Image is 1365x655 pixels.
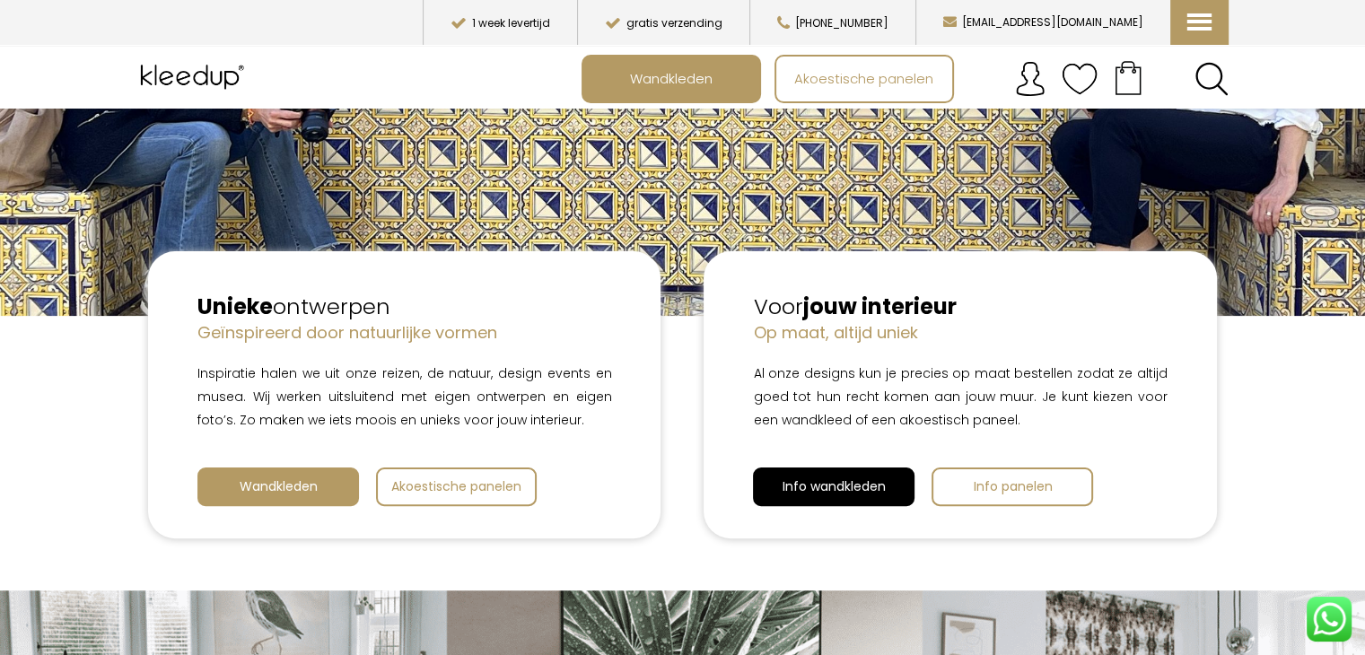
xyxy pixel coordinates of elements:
[197,467,359,505] a: Wandkleden
[753,321,1167,344] h4: Op maat, altijd uniek
[197,321,611,344] h4: Geïnspireerd door natuurlijke vormen
[784,61,943,95] span: Akoestische panelen
[136,55,252,100] img: Kleedup
[1062,61,1098,97] img: verlanglijstje.svg
[620,61,722,95] span: Wandkleden
[583,57,759,101] a: Wandkleden
[776,57,952,101] a: Akoestische panelen
[376,467,537,505] a: Akoestische panelen
[783,477,886,495] span: Info wandkleden
[753,467,914,505] a: Info wandkleden
[1012,61,1048,97] img: account.svg
[240,477,318,495] span: Wandkleden
[973,477,1052,495] span: Info panelen
[582,55,1242,103] nav: Main menu
[932,467,1093,505] a: Info panelen
[1194,62,1229,96] a: Search
[197,362,611,432] p: Inspiratie halen we uit onze reizen, de natuur, design events en musea. Wij werken uitsluitend me...
[1098,55,1159,100] a: Your cart
[391,477,521,495] span: Akoestische panelen
[753,362,1167,432] p: Al onze designs kun je precies op maat bestellen zodat ze altijd goed tot hun recht komen aan jou...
